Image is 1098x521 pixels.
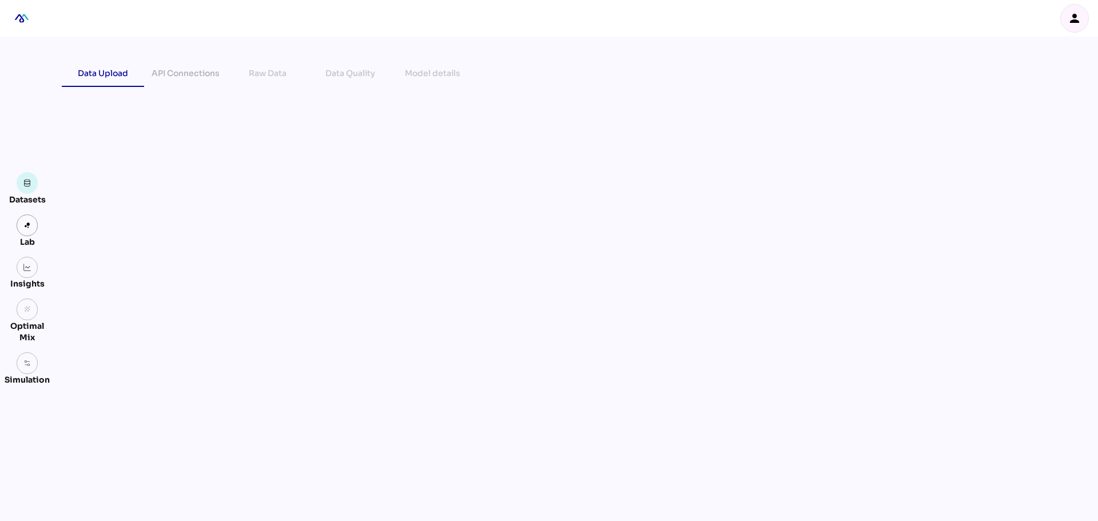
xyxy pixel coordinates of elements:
div: Model details [405,66,460,80]
div: mediaROI [9,6,34,31]
div: Data Upload [78,66,128,80]
div: Raw Data [249,66,287,80]
div: Simulation [5,374,50,385]
div: Insights [10,278,45,289]
div: Data Quality [325,66,375,80]
img: data.svg [23,179,31,187]
img: lab.svg [23,221,31,229]
img: settings.svg [23,359,31,367]
div: Optimal Mix [5,320,50,343]
div: Lab [15,236,40,248]
img: graph.svg [23,264,31,272]
div: API Connections [152,66,220,80]
i: grain [23,305,31,313]
div: Datasets [9,194,46,205]
i: person [1068,11,1081,25]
